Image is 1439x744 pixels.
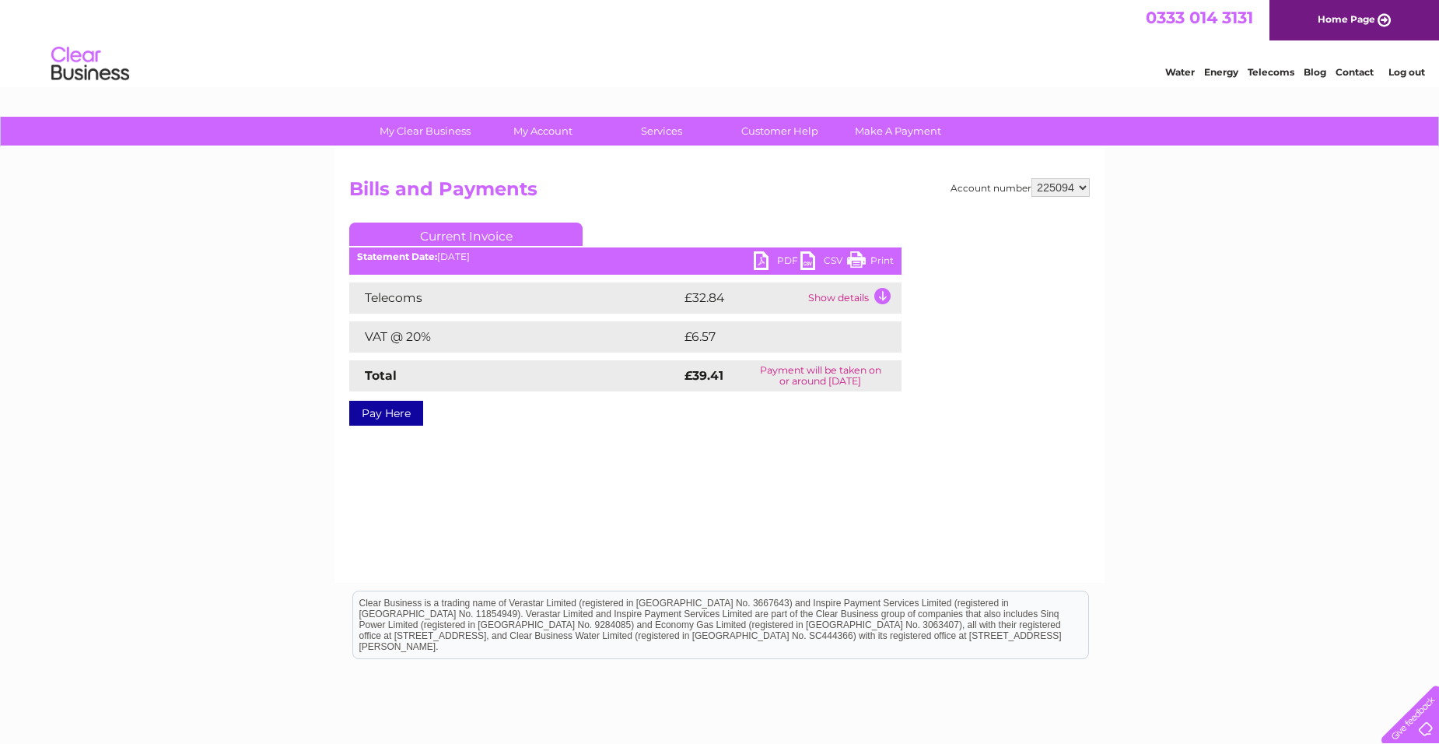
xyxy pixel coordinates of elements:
[951,178,1090,197] div: Account number
[681,283,804,314] td: £32.84
[754,251,800,274] a: PDF
[349,283,681,314] td: Telecoms
[1304,66,1326,78] a: Blog
[739,360,902,391] td: Payment will be taken on or around [DATE]
[365,368,397,383] strong: Total
[349,401,423,426] a: Pay Here
[357,251,437,262] b: Statement Date:
[349,223,583,246] a: Current Invoice
[1388,66,1425,78] a: Log out
[349,321,681,353] td: VAT @ 20%
[349,178,1090,208] h2: Bills and Payments
[1248,66,1294,78] a: Telecoms
[597,117,726,146] a: Services
[361,117,489,146] a: My Clear Business
[847,251,894,274] a: Print
[716,117,844,146] a: Customer Help
[1165,66,1195,78] a: Water
[834,117,962,146] a: Make A Payment
[349,251,902,262] div: [DATE]
[1204,66,1238,78] a: Energy
[479,117,607,146] a: My Account
[684,368,723,383] strong: £39.41
[51,40,130,88] img: logo.png
[800,251,847,274] a: CSV
[804,283,902,314] td: Show details
[1336,66,1374,78] a: Contact
[681,321,865,353] td: £6.57
[353,9,1088,75] div: Clear Business is a trading name of Verastar Limited (registered in [GEOGRAPHIC_DATA] No. 3667643...
[1146,8,1253,27] a: 0333 014 3131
